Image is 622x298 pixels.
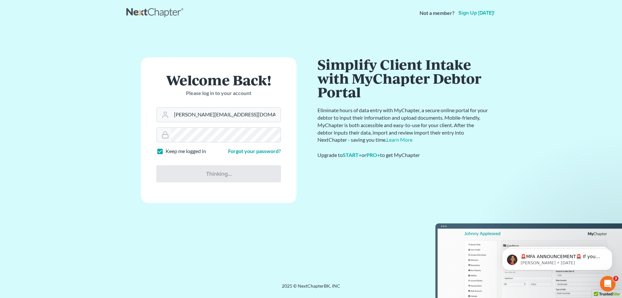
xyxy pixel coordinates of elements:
[613,276,618,281] span: 3
[228,148,281,154] a: Forgot your password?
[317,151,489,159] div: Upgrade to or to get MyChapter
[420,9,455,17] strong: Not a member?
[156,73,281,87] h1: Welcome Back!
[156,89,281,97] p: Please log in to your account
[166,148,206,155] label: Keep me logged in
[343,152,362,158] a: START+
[317,57,489,99] h1: Simplify Client Intake with MyChapter Debtor Portal
[156,165,281,182] input: Thinking...
[317,107,489,144] p: Eliminate hours of data entry with MyChapter, a secure online portal for your debtor to input the...
[386,137,412,143] a: Learn More
[457,10,496,16] a: Sign up [DATE]!
[126,283,496,294] div: 2025 © NextChapterBK, INC
[600,276,616,292] iframe: Intercom live chat
[366,152,380,158] a: PRO+
[492,235,622,280] iframe: Intercom notifications message
[171,108,281,122] input: Email Address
